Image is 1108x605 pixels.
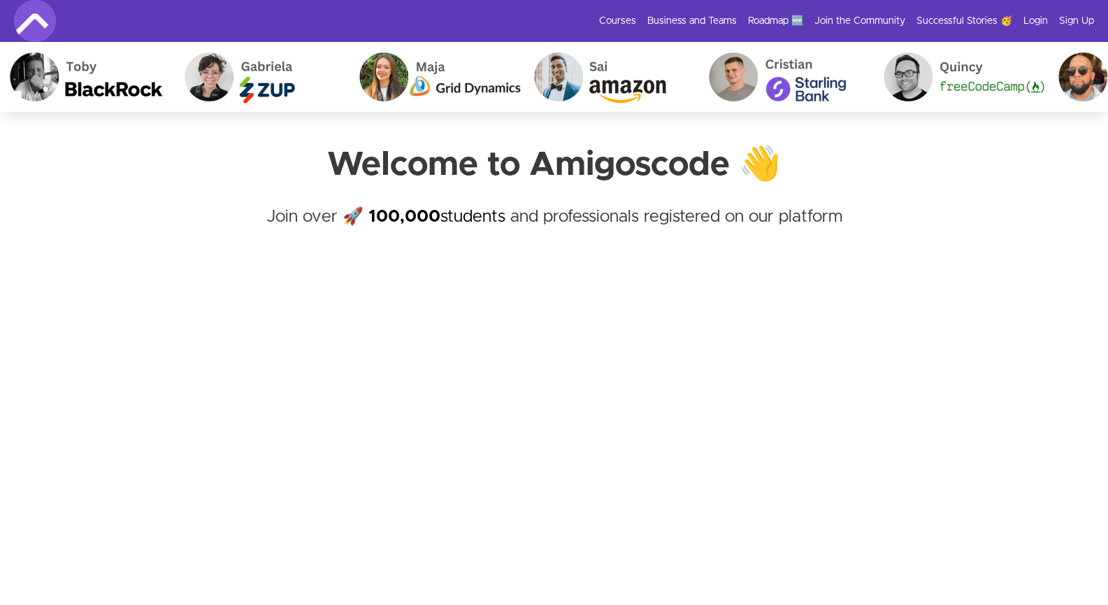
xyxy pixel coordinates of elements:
[368,208,505,225] a: 100,000students
[916,14,1012,28] a: Successful Stories 🥳
[368,208,440,225] strong: 100,000
[515,42,689,112] img: Sai
[327,148,781,182] strong: Welcome to Amigoscode 👋
[1023,14,1048,28] a: Login
[340,42,515,112] img: Maja
[814,14,905,28] a: Join the Community
[599,14,636,28] a: Courses
[689,42,864,112] img: Cristian
[748,14,803,28] a: Roadmap 🆕
[165,42,340,112] img: Gabriela
[647,14,737,28] a: Business and Teams
[219,204,890,255] h4: Join over 🚀 and professionals registered on our platform
[864,42,1039,112] img: Quincy
[1059,14,1094,28] a: Sign Up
